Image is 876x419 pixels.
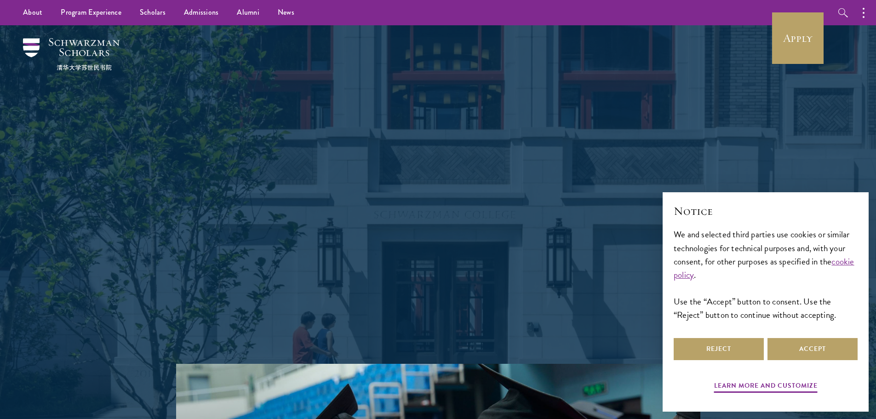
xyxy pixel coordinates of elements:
img: Schwarzman Scholars [23,38,120,70]
button: Reject [674,338,764,360]
button: Learn more and customize [714,380,818,394]
div: We and selected third parties use cookies or similar technologies for technical purposes and, wit... [674,228,858,321]
button: Accept [767,338,858,360]
a: cookie policy [674,255,854,281]
h2: Notice [674,203,858,219]
a: Apply [772,12,824,64]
